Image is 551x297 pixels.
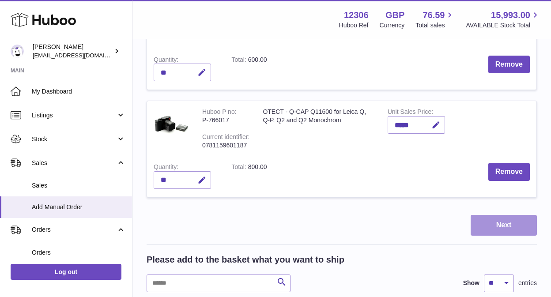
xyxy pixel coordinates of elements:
[466,21,540,30] span: AVAILABLE Stock Total
[202,116,249,124] div: P-766017
[32,135,116,143] span: Stock
[32,111,116,120] span: Listings
[388,108,433,117] label: Unit Sales Price
[248,56,267,63] span: 600.00
[32,159,116,167] span: Sales
[202,108,237,117] div: Huboo P no
[231,163,248,173] label: Total
[518,279,537,287] span: entries
[154,163,178,173] label: Quantity
[202,141,249,150] div: 0781159601187
[380,21,405,30] div: Currency
[32,248,125,257] span: Orders
[32,181,125,190] span: Sales
[256,101,381,156] td: OTECT - Q-CAP Q11600 for Leica Q, Q-P, Q2 and Q2 Monochrom
[385,9,404,21] strong: GBP
[466,9,540,30] a: 15,993.00 AVAILABLE Stock Total
[32,87,125,96] span: My Dashboard
[147,254,344,266] h2: Please add to the basket what you want to ship
[415,9,455,30] a: 76.59 Total sales
[491,9,530,21] span: 15,993.00
[463,279,479,287] label: Show
[32,226,116,234] span: Orders
[344,9,369,21] strong: 12306
[33,43,112,60] div: [PERSON_NAME]
[154,108,189,143] img: OTECT - Q-CAP Q11600 for Leica Q, Q-P, Q2 and Q2 Monochrom
[488,163,530,181] button: Remove
[471,215,537,236] button: Next
[11,45,24,58] img: hello@otect.co
[415,21,455,30] span: Total sales
[488,56,530,74] button: Remove
[202,133,249,143] div: Current identifier
[32,203,125,211] span: Add Manual Order
[231,56,248,65] label: Total
[11,264,121,280] a: Log out
[33,52,130,59] span: [EMAIL_ADDRESS][DOMAIN_NAME]
[423,9,445,21] span: 76.59
[339,21,369,30] div: Huboo Ref
[248,163,267,170] span: 800.00
[154,56,178,65] label: Quantity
